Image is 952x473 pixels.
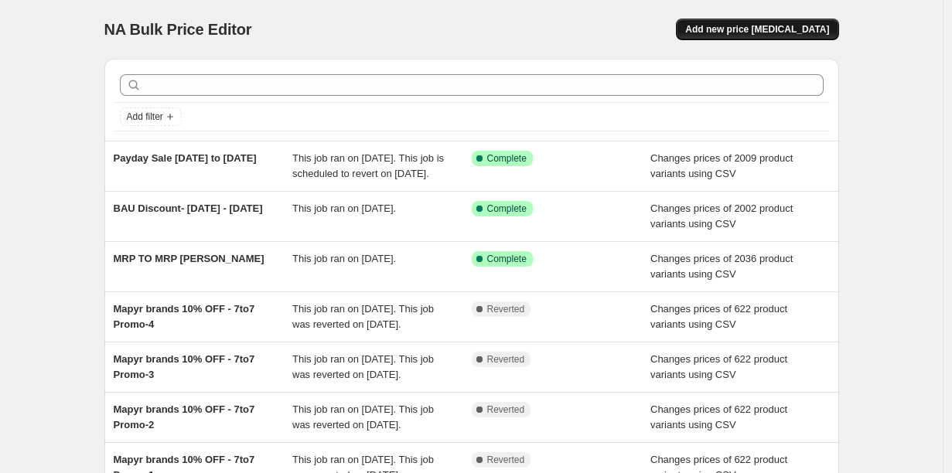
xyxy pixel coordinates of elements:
span: Complete [487,152,527,165]
span: Changes prices of 2002 product variants using CSV [650,202,793,230]
span: Changes prices of 622 product variants using CSV [650,303,787,330]
span: Mapyr brands 10% OFF - 7to7 Promo-2 [114,403,255,430]
span: Reverted [487,454,525,466]
span: Reverted [487,403,525,416]
button: Add new price [MEDICAL_DATA] [676,19,838,40]
span: This job ran on [DATE]. [292,202,396,214]
span: This job ran on [DATE]. [292,253,396,264]
span: MRP TO MRP [PERSON_NAME] [114,253,264,264]
span: Add new price [MEDICAL_DATA] [685,23,829,36]
span: Changes prices of 622 product variants using CSV [650,403,787,430]
span: Reverted [487,303,525,315]
span: Changes prices of 2036 product variants using CSV [650,253,793,280]
span: NA Bulk Price Editor [104,21,252,38]
span: Mapyr brands 10% OFF - 7to7 Promo-3 [114,353,255,380]
span: This job ran on [DATE]. This job was reverted on [DATE]. [292,403,434,430]
span: Changes prices of 622 product variants using CSV [650,353,787,380]
span: Reverted [487,353,525,366]
span: This job ran on [DATE]. This job was reverted on [DATE]. [292,353,434,380]
span: Complete [487,202,527,215]
span: Complete [487,253,527,265]
span: Mapyr brands 10% OFF - 7to7 Promo-4 [114,303,255,330]
span: BAU Discount- [DATE] - [DATE] [114,202,263,214]
span: Payday Sale [DATE] to [DATE] [114,152,257,164]
span: Add filter [127,111,163,123]
span: This job ran on [DATE]. This job is scheduled to revert on [DATE]. [292,152,444,179]
span: This job ran on [DATE]. This job was reverted on [DATE]. [292,303,434,330]
button: Add filter [120,107,182,126]
span: Changes prices of 2009 product variants using CSV [650,152,793,179]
